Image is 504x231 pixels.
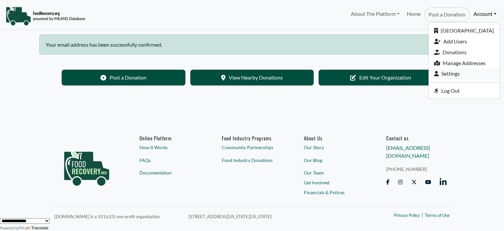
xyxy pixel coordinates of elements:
[304,144,365,151] a: Our Story
[425,212,450,219] a: Terms of Use
[403,7,424,22] a: Home
[386,135,447,141] h6: Contact us
[429,47,500,58] a: Donations
[386,145,430,159] a: [EMAIL_ADDRESS][DOMAIN_NAME]
[319,70,442,85] a: Edit Your Organization
[429,25,500,36] a: [GEOGRAPHIC_DATA]
[304,156,365,163] a: Our Blog
[304,169,365,176] a: Our Team
[19,226,31,231] img: Google Translate
[386,165,447,172] a: [PHONE_NUMBER]
[189,212,349,220] p: [STREET_ADDRESS][US_STATE][US_STATE]
[429,36,500,47] a: Add Users
[139,135,200,141] h6: Online Platform
[394,212,420,219] a: Privacy Policy
[429,58,500,68] a: Manage Addresses
[429,85,500,96] a: Log Out
[424,7,470,22] a: Post a Donation
[470,7,500,20] a: Account
[304,179,365,186] a: Get Involved
[139,169,200,176] a: Documentation
[429,68,500,79] a: Settings
[62,70,185,85] a: Post a Donation
[19,226,49,230] a: Translate
[139,144,200,151] a: How It Works
[6,6,85,26] img: NavigationLogo_FoodRecovery-91c16205cd0af1ed486a0f1a7774a6544ea792ac00100771e7dd3ec7c0e58e41.png
[190,70,314,85] a: View Nearby Donations
[39,35,465,55] div: Your email address has been successfully confirmed.
[304,135,365,141] a: About Us
[57,135,116,197] img: food_recovery_green_logo-76242d7a27de7ed26b67be613a865d9c9037ba317089b267e0515145e5e51427.png
[347,7,403,20] a: About The Platform
[139,156,200,163] a: FAQs
[222,135,283,141] h6: Food Industry Programs
[222,144,283,151] a: Community Partnerships
[304,189,365,196] a: Financials & Polices
[422,211,423,219] span: |
[222,156,283,163] a: Food Industry Donations
[54,212,181,220] p: [DOMAIN_NAME] is a 501(c)(3) non-profit organization.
